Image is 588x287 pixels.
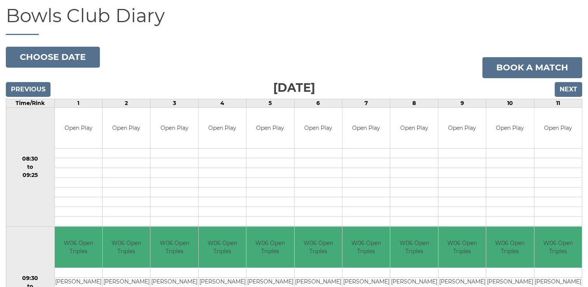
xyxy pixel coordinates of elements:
td: W06 Open Triples [150,227,198,268]
td: 1 [54,99,102,107]
td: 5 [246,99,294,107]
td: 8 [390,99,438,107]
td: [PERSON_NAME] [534,277,582,287]
td: Open Play [438,108,486,149]
h1: Bowls Club Diary [6,5,582,35]
td: Open Play [199,108,246,149]
td: Open Play [486,108,534,149]
td: Time/Rink [6,99,55,107]
td: 11 [534,99,582,107]
input: Next [555,82,582,97]
td: 2 [102,99,150,107]
td: W06 Open Triples [390,227,438,268]
td: [PERSON_NAME] [246,277,294,287]
input: Previous [6,82,51,97]
td: W06 Open Triples [534,227,582,268]
td: [PERSON_NAME] [150,277,198,287]
td: 6 [294,99,342,107]
td: W06 Open Triples [246,227,294,268]
td: Open Play [534,108,582,149]
td: Open Play [246,108,294,149]
td: W06 Open Triples [199,227,246,268]
td: Open Play [103,108,150,149]
td: W06 Open Triples [295,227,342,268]
td: 9 [438,99,486,107]
td: W06 Open Triples [103,227,150,268]
td: [PERSON_NAME] [199,277,246,287]
td: Open Play [342,108,390,149]
td: Open Play [390,108,438,149]
td: 10 [486,99,534,107]
td: 7 [342,99,390,107]
td: 4 [198,99,246,107]
td: W06 Open Triples [438,227,486,268]
td: [PERSON_NAME] [390,277,438,287]
td: [PERSON_NAME] [103,277,150,287]
td: Open Play [150,108,198,149]
td: Open Play [295,108,342,149]
td: 08:30 to 09:25 [6,107,55,227]
td: W06 Open Triples [486,227,534,268]
button: Choose date [6,47,100,68]
td: [PERSON_NAME] [55,277,102,287]
td: [PERSON_NAME] [295,277,342,287]
a: Book a match [482,57,582,78]
td: [PERSON_NAME] [438,277,486,287]
td: Open Play [55,108,102,149]
td: W06 Open Triples [55,227,102,268]
td: [PERSON_NAME] [342,277,390,287]
td: [PERSON_NAME] [486,277,534,287]
td: W06 Open Triples [342,227,390,268]
td: 3 [150,99,198,107]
